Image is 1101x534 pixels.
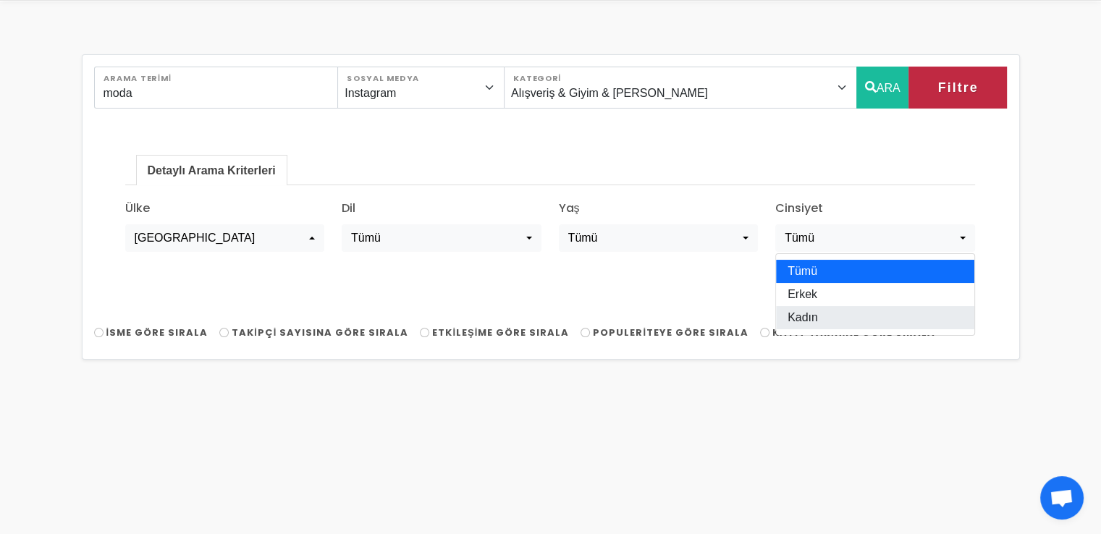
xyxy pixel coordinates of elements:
[785,229,956,247] div: Tümü
[760,328,769,337] input: Kayıt Tarihine Göre Sırala
[94,67,339,109] input: Search..
[125,200,150,217] label: Ülke
[788,286,817,303] span: Erkek
[788,309,818,326] span: Kadın
[1040,476,1084,520] div: Açık sohbet
[135,229,306,247] div: [GEOGRAPHIC_DATA]
[432,326,569,339] span: Etkileşime Göre Sırala
[342,224,541,252] button: Tümü
[232,326,408,339] span: Takipçi Sayısına Göre Sırala
[908,67,1007,109] button: Filtre
[125,224,325,252] button: Türkiye
[94,328,104,337] input: İsme Göre Sırala
[937,75,978,100] span: Filtre
[772,326,935,339] span: Kayıt Tarihine Göre Sırala
[420,328,429,337] input: Etkileşime Göre Sırala
[856,67,909,109] button: ARA
[788,263,817,280] span: Tümü
[137,156,287,185] a: Detaylı Arama Kriterleri
[106,326,208,339] span: İsme Göre Sırala
[775,200,823,217] label: Cinsiyet
[581,328,590,337] input: Populeriteye Göre Sırala
[559,224,759,252] button: Tümü
[775,224,975,252] button: Tümü
[593,326,748,339] span: Populeriteye Göre Sırala
[568,229,740,247] div: Tümü
[559,200,580,217] label: Yaş
[351,229,523,247] div: Tümü
[342,200,355,217] label: Dil
[219,328,229,337] input: Takipçi Sayısına Göre Sırala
